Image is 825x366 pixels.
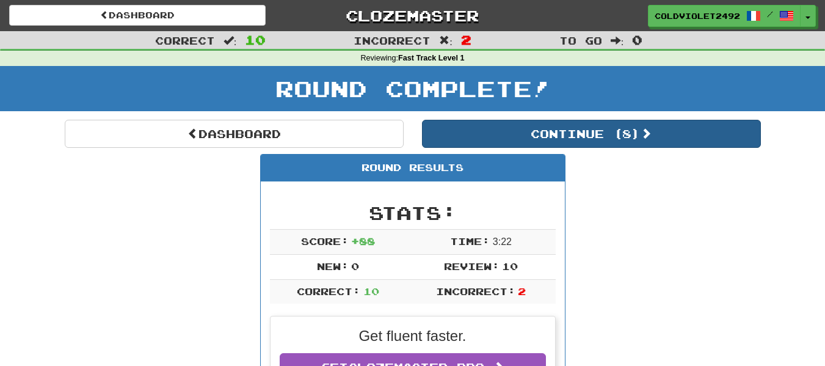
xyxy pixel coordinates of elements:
div: Round Results [261,155,565,181]
span: Correct: [297,285,360,297]
span: 0 [351,260,359,272]
span: New: [317,260,349,272]
span: To go [559,34,602,46]
span: Review: [444,260,500,272]
strong: Fast Track Level 1 [398,54,465,62]
span: 2 [518,285,526,297]
span: 10 [502,260,518,272]
h2: Stats: [270,203,556,223]
span: ColdViolet2492 [655,10,740,21]
span: 2 [461,32,471,47]
span: Incorrect [354,34,431,46]
span: 10 [245,32,266,47]
span: 0 [632,32,642,47]
span: Incorrect: [436,285,515,297]
a: Clozemaster [284,5,540,26]
a: ColdViolet2492 / [648,5,801,27]
span: Score: [301,235,349,247]
span: + 88 [351,235,375,247]
span: / [767,10,773,18]
span: : [224,35,237,46]
button: Continue (8) [422,120,761,148]
a: Dashboard [9,5,266,26]
span: : [611,35,624,46]
span: : [439,35,452,46]
span: Correct [155,34,215,46]
a: Dashboard [65,120,404,148]
span: Time: [450,235,490,247]
span: 10 [363,285,379,297]
p: Get fluent faster. [280,326,546,346]
span: 3 : 22 [493,236,512,247]
h1: Round Complete! [4,76,821,101]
